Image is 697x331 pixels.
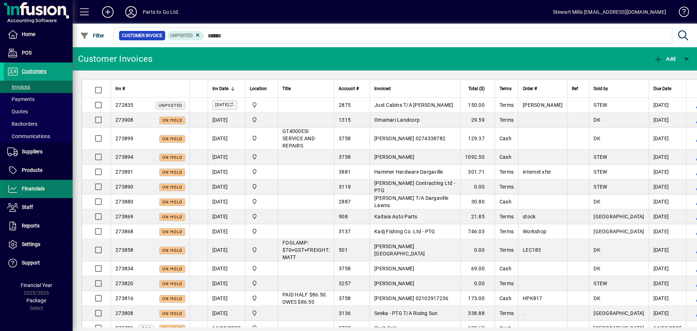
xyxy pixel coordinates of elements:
[208,291,245,306] td: [DATE]
[594,266,600,271] span: DK
[250,265,273,273] span: DAE - Bulk Store
[339,85,359,93] span: Account #
[250,85,267,93] span: Location
[250,294,273,302] span: DAE - Bulk Store
[78,29,106,42] button: Filter
[500,295,511,301] span: Cash
[4,235,73,254] a: Settings
[208,261,245,276] td: [DATE]
[374,136,445,141] span: [PERSON_NAME] 0274338782
[500,280,514,286] span: Terms
[374,154,414,160] span: [PERSON_NAME]
[170,33,193,38] span: Unposted
[159,103,182,108] span: Unposted
[374,214,417,219] span: Kaitaia Auto Parts
[339,247,348,253] span: 501
[250,279,273,287] span: DAE - Bulk Store
[594,169,607,175] span: STEW
[78,53,152,65] div: Customer Invoices
[374,229,435,234] span: Kadj Fishing Co. Ltd - PTG
[208,224,245,239] td: [DATE]
[115,199,134,205] span: 273880
[649,224,686,239] td: [DATE]
[500,229,514,234] span: Terms
[339,295,351,301] span: 3758
[523,229,546,234] span: Workshop
[654,56,676,62] span: Add
[212,85,241,93] div: Inv Date
[4,93,73,105] a: Payments
[208,179,245,194] td: [DATE]
[27,298,46,303] span: Package
[339,154,351,160] span: 3758
[250,246,273,254] span: DAE - Bulk Store
[339,266,351,271] span: 3758
[500,266,511,271] span: Cash
[523,214,535,219] span: stock
[4,25,73,44] a: Home
[208,194,245,209] td: [DATE]
[96,5,119,19] button: Add
[115,102,134,108] span: 272835
[594,214,644,219] span: [GEOGRAPHIC_DATA]
[523,295,542,301] span: HPK817
[500,199,511,205] span: Cash
[374,169,443,175] span: Hammer Hardware Dargaville
[374,195,448,208] span: [PERSON_NAME] T/A Dargaville Lawns
[7,84,30,90] span: Invoices
[339,199,351,205] span: 2887
[500,310,514,316] span: Terms
[594,154,607,160] span: STEW
[594,199,600,205] span: DK
[115,169,134,175] span: 273891
[7,109,28,114] span: Quotes
[653,85,682,93] div: Due Date
[22,149,42,154] span: Suppliers
[460,165,495,179] td: 301.71
[652,52,677,65] button: Add
[649,194,686,209] td: [DATE]
[523,85,563,93] div: Order #
[594,247,600,253] span: DK
[460,239,495,261] td: 0.00
[594,102,607,108] span: STEW
[250,168,273,176] span: DAE - Bulk Store
[250,153,273,161] span: DAE - Bulk Store
[523,310,524,316] span: .
[339,229,351,234] span: 3137
[460,128,495,150] td: 129.37
[115,214,134,219] span: 273869
[460,224,495,239] td: 746.03
[162,248,182,253] span: On hold
[500,214,514,219] span: Terms
[282,292,327,305] span: PAID HALF $86.50. OWES $86.50
[500,102,514,108] span: Terms
[339,102,351,108] span: 2875
[115,229,134,234] span: 273868
[339,85,365,93] div: Account #
[4,44,73,62] a: POS
[115,136,134,141] span: 273899
[500,154,511,160] span: Cash
[162,170,182,175] span: On hold
[339,136,351,141] span: 3758
[22,31,35,37] span: Home
[22,260,40,266] span: Support
[282,240,330,260] span: FOGLAMP: $70+GST+FREIGHT: MATT
[115,85,125,93] span: Inv #
[250,198,273,206] span: DAE - Bulk Store
[594,85,608,93] span: Sold by
[339,325,351,331] span: 3758
[523,169,551,175] span: internet xfer
[500,184,514,190] span: Terms
[162,267,182,271] span: On hold
[572,85,578,93] span: Ref
[115,266,134,271] span: 273834
[594,229,644,234] span: [GEOGRAPHIC_DATA]
[282,128,315,149] span: GT4000ESI SERVICE AND REPAIRS
[162,230,182,234] span: On hold
[4,161,73,179] a: Products
[250,183,273,191] span: DAE - Bulk Store
[250,309,273,317] span: DAE - Bulk Store
[460,276,495,291] td: 0.00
